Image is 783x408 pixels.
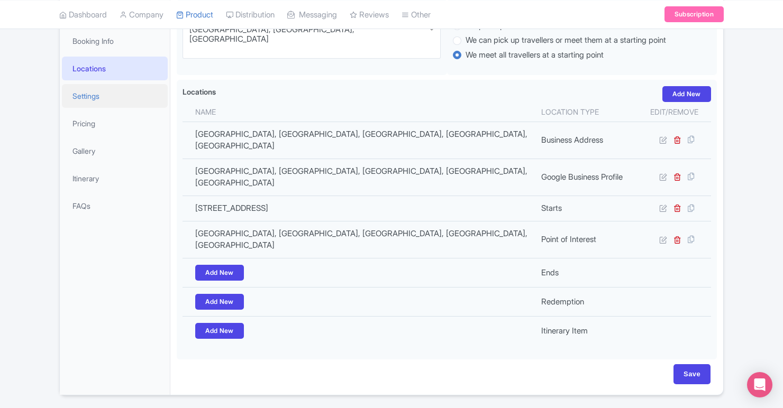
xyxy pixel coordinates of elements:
[466,49,604,61] label: We meet all travellers at a starting point
[195,265,244,281] a: Add New
[466,34,666,47] label: We can pick up travellers or meet them at a starting point
[195,323,244,339] a: Add New
[195,294,244,310] a: Add New
[183,221,535,258] td: [GEOGRAPHIC_DATA], [GEOGRAPHIC_DATA], [GEOGRAPHIC_DATA], [GEOGRAPHIC_DATA], [GEOGRAPHIC_DATA]
[747,372,772,397] div: Open Intercom Messenger
[535,122,638,159] td: Business Address
[183,159,535,196] td: [GEOGRAPHIC_DATA], [GEOGRAPHIC_DATA], [GEOGRAPHIC_DATA], [GEOGRAPHIC_DATA], [GEOGRAPHIC_DATA]
[62,194,168,218] a: FAQs
[183,122,535,159] td: [GEOGRAPHIC_DATA], [GEOGRAPHIC_DATA], [GEOGRAPHIC_DATA], [GEOGRAPHIC_DATA], [GEOGRAPHIC_DATA]
[183,196,535,221] td: [STREET_ADDRESS]
[662,86,711,102] a: Add New
[535,287,638,316] td: Redemption
[183,102,535,122] th: Name
[535,316,638,345] td: Itinerary Item
[189,25,434,44] div: [GEOGRAPHIC_DATA], [GEOGRAPHIC_DATA], [GEOGRAPHIC_DATA]
[62,166,168,190] a: Itinerary
[664,6,724,22] a: Subscription
[673,364,711,384] input: Save
[638,102,711,122] th: Edit/Remove
[183,86,216,97] label: Locations
[535,159,638,196] td: Google Business Profile
[535,196,638,221] td: Starts
[535,102,638,122] th: Location type
[62,29,168,53] a: Booking Info
[62,139,168,163] a: Gallery
[62,112,168,135] a: Pricing
[62,84,168,108] a: Settings
[535,258,638,287] td: Ends
[535,221,638,258] td: Point of Interest
[62,57,168,80] a: Locations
